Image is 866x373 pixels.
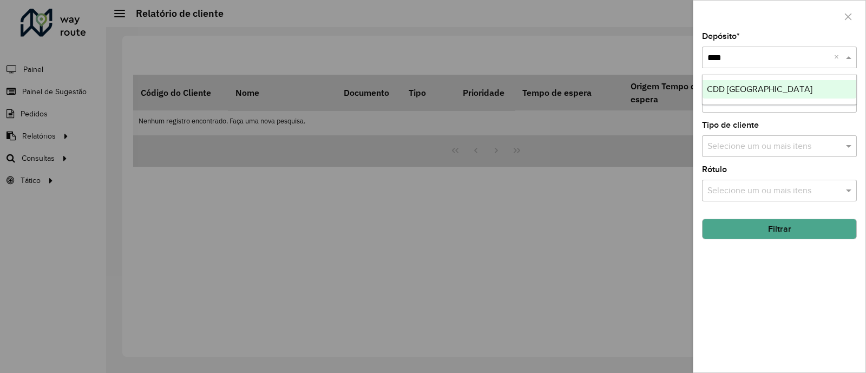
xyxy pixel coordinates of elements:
span: Clear all [834,51,843,64]
label: Rótulo [702,163,727,176]
label: Depósito [702,30,740,43]
button: Filtrar [702,219,857,239]
ng-dropdown-panel: Options list [702,74,857,105]
span: CDD [GEOGRAPHIC_DATA] [707,84,812,94]
label: Tipo de cliente [702,119,759,132]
